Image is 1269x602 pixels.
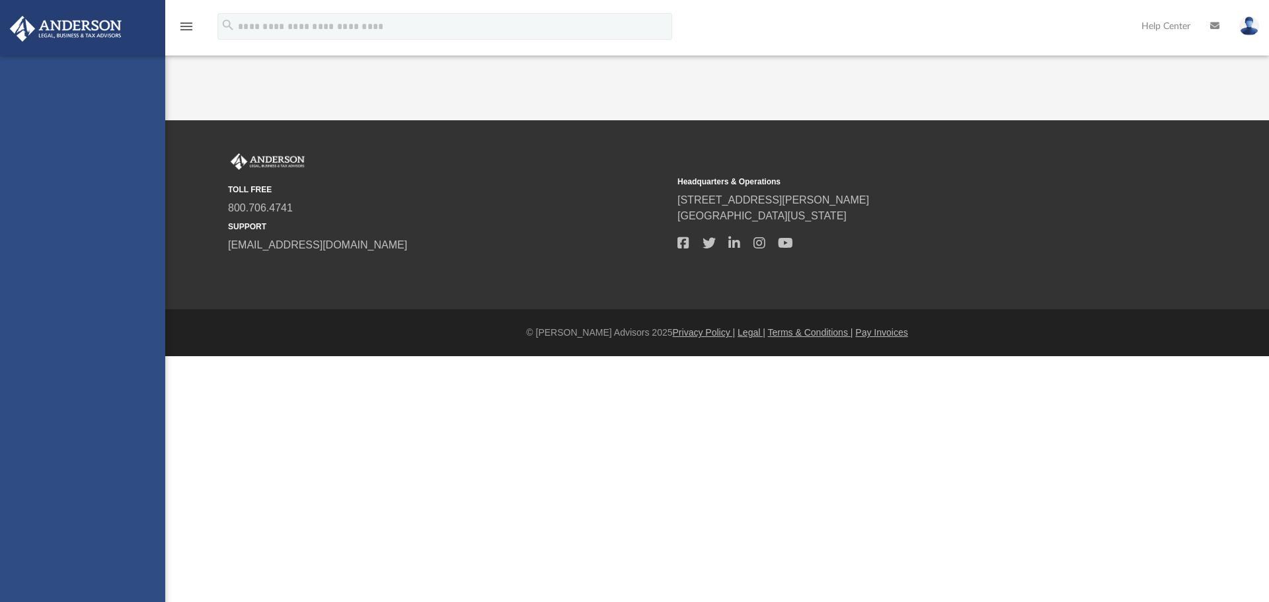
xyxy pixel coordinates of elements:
img: Anderson Advisors Platinum Portal [228,153,307,170]
small: Headquarters & Operations [677,176,1118,188]
small: TOLL FREE [228,184,668,196]
i: search [221,18,235,32]
a: Legal | [738,327,765,338]
a: 800.706.4741 [228,202,293,213]
a: [GEOGRAPHIC_DATA][US_STATE] [677,210,847,221]
a: [STREET_ADDRESS][PERSON_NAME] [677,194,869,206]
a: Privacy Policy | [673,327,736,338]
a: Terms & Conditions | [768,327,853,338]
img: User Pic [1239,17,1259,36]
a: [EMAIL_ADDRESS][DOMAIN_NAME] [228,239,407,250]
i: menu [178,19,194,34]
img: Anderson Advisors Platinum Portal [6,16,126,42]
div: © [PERSON_NAME] Advisors 2025 [165,326,1269,340]
small: SUPPORT [228,221,668,233]
a: menu [178,25,194,34]
a: Pay Invoices [855,327,907,338]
